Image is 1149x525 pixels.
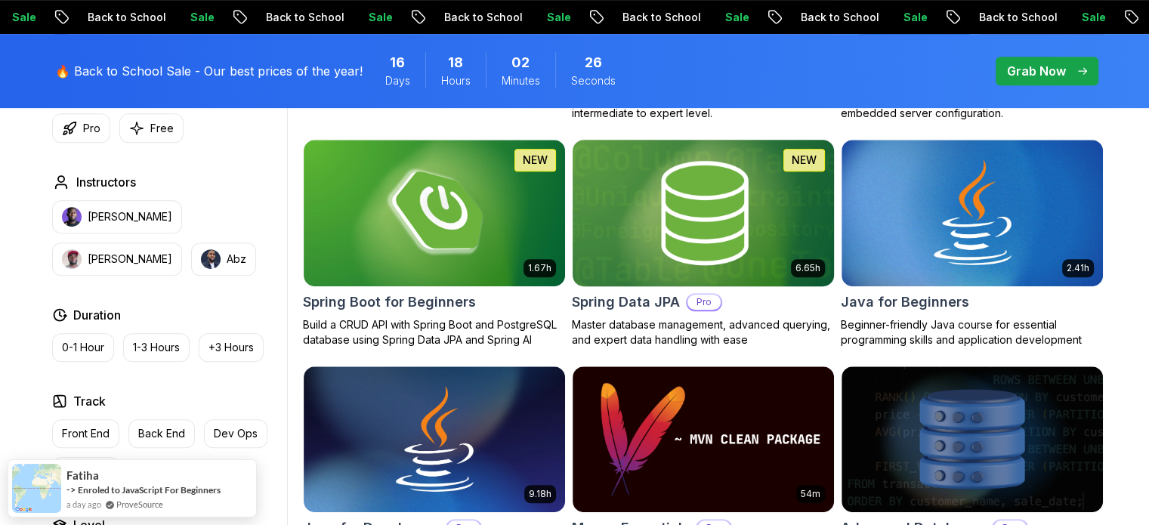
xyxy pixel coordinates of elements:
p: 9.18h [529,488,551,500]
span: Fatiha [66,469,99,482]
p: [PERSON_NAME] [88,252,172,267]
p: Build a CRUD API with Spring Boot and PostgreSQL database using Spring Data JPA and Spring AI [303,317,566,347]
button: instructor img[PERSON_NAME] [52,242,182,276]
button: 1-3 Hours [123,333,190,362]
img: Advanced Databases card [842,366,1103,513]
a: Spring Data JPA card6.65hNEWSpring Data JPAProMaster database management, advanced querying, and ... [572,139,835,347]
h2: Duration [73,306,121,324]
button: instructor img[PERSON_NAME] [52,200,182,233]
p: Back to School [429,10,532,25]
span: 26 Seconds [585,52,602,73]
p: 54m [801,488,820,500]
button: 0-1 Hour [52,333,114,362]
span: 18 Hours [448,52,463,73]
p: [PERSON_NAME] [88,209,172,224]
img: Java for Developers card [304,366,565,513]
p: 🔥 Back to School Sale - Our best prices of the year! [55,62,363,80]
img: instructor img [62,207,82,227]
p: Back to School [607,10,710,25]
img: Spring Data JPA card [566,136,840,289]
span: 2 Minutes [511,52,530,73]
button: +3 Hours [199,333,264,362]
p: Abz [227,252,246,267]
a: Spring Boot for Beginners card1.67hNEWSpring Boot for BeginnersBuild a CRUD API with Spring Boot ... [303,139,566,347]
p: Front End [62,426,110,441]
img: Java for Beginners card [842,140,1103,286]
p: Master database management, advanced querying, and expert data handling with ease [572,317,835,347]
h2: Spring Data JPA [572,292,680,313]
p: Sale [175,10,224,25]
button: Front End [52,419,119,448]
h2: Spring Boot for Beginners [303,292,476,313]
button: Full Stack [52,457,119,486]
a: Java for Beginners card2.41hJava for BeginnersBeginner-friendly Java course for essential program... [841,139,1104,347]
p: NEW [792,153,817,168]
p: Sale [710,10,758,25]
p: 2.41h [1067,262,1089,274]
img: Spring Boot for Beginners card [304,140,565,286]
p: Sale [888,10,937,25]
p: Beginner-friendly Java course for essential programming skills and application development [841,317,1104,347]
img: provesource social proof notification image [12,464,61,513]
img: instructor img [201,249,221,269]
p: Sale [1067,10,1115,25]
p: 1.67h [528,262,551,274]
button: Pro [52,113,110,143]
p: Sale [532,10,580,25]
button: Free [119,113,184,143]
p: 0-1 Hour [62,340,104,355]
button: Dev Ops [204,419,267,448]
p: Back to School [73,10,175,25]
h2: Java for Beginners [841,292,969,313]
span: 16 Days [390,52,405,73]
span: Hours [441,73,471,88]
p: Back to School [251,10,354,25]
img: instructor img [62,249,82,269]
p: Back End [138,426,185,441]
p: Back to School [786,10,888,25]
p: Pro [687,295,721,310]
span: Minutes [502,73,540,88]
span: a day ago [66,498,101,511]
h2: Instructors [76,173,136,191]
p: Free [150,121,174,136]
a: ProveSource [116,498,163,511]
span: Days [385,73,410,88]
button: instructor imgAbz [191,242,256,276]
p: +3 Hours [208,340,254,355]
p: 6.65h [795,262,820,274]
span: Seconds [571,73,616,88]
p: NEW [523,153,548,168]
p: 1-3 Hours [133,340,180,355]
img: Maven Essentials card [573,366,834,513]
p: Back to School [964,10,1067,25]
p: Grab Now [1007,62,1066,80]
a: Enroled to JavaScript For Beginners [78,484,221,496]
p: Dev Ops [214,426,258,441]
p: Sale [354,10,402,25]
span: -> [66,483,76,496]
button: Back End [128,419,195,448]
h2: Track [73,392,106,410]
p: Pro [83,121,100,136]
